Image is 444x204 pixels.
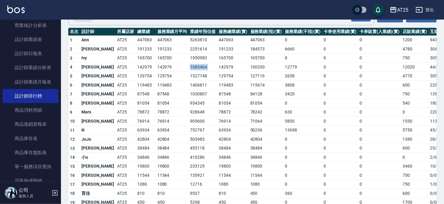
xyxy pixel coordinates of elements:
td: 0 [358,126,401,135]
span: 13 [70,146,75,151]
button: AT25 [387,4,411,16]
td: 13698 [283,126,322,135]
span: 1 [70,38,72,43]
td: 34846 [136,153,156,162]
td: AT25 [116,180,136,189]
td: 0 [322,35,358,45]
td: 630 [283,108,322,117]
a: 設計師排行榜 [2,89,59,103]
td: AT25 [116,63,136,72]
td: 119483 [156,81,189,90]
td: 0 [358,63,401,72]
td: 453118 [188,144,217,153]
td: 1550 [401,117,429,126]
td: 0 [283,99,322,108]
a: 商品進銷貨報表 [2,117,59,131]
td: 928648 [188,108,217,117]
td: 119483 [217,81,249,90]
a: 商品庫存盤點表 [2,146,59,160]
td: 600 [401,81,429,90]
td: 0 [322,117,358,126]
td: 1950983 [188,54,217,63]
td: 0 [358,144,401,153]
td: 1200 [401,35,429,45]
th: 店販業績(實) [401,28,429,36]
td: 11544 [217,171,249,180]
td: 905600 [188,117,217,126]
td: 191233 [156,45,189,54]
td: [PERSON_NAME] [80,99,116,108]
td: 127116 [249,72,284,81]
td: [PERSON_NAME] [80,45,116,54]
td: 0 [322,45,358,54]
td: 0 [322,108,358,117]
td: 1527748 [188,72,217,81]
td: 78242 [249,108,284,117]
td: 0 [283,171,322,180]
td: 71064 [249,117,284,126]
td: AT25 [116,72,136,81]
td: 810 [217,189,249,198]
td: 4780 [401,45,429,54]
td: 130200 [249,63,284,72]
td: N [80,126,116,135]
th: 服務業績(不指)(實) [283,28,322,36]
th: 設計師 [80,28,116,36]
td: 42804 [217,135,249,144]
td: 38484 [136,144,156,153]
a: 設計師業績表 [2,32,59,46]
td: 0 [322,171,358,180]
span: 17 [70,182,75,187]
td: 11544 [156,171,189,180]
td: 12716 [188,180,217,189]
td: 0 [322,189,358,198]
td: 19800 [217,162,249,171]
td: 0 [283,162,322,171]
td: 81054 [136,99,156,108]
td: [PERSON_NAME] [80,180,116,189]
td: 育佳 [80,189,116,198]
td: 1406811 [188,81,217,90]
th: 名次 [68,28,80,36]
span: 2 [70,46,72,51]
span: 14 [70,155,75,160]
td: 9537 [188,189,217,198]
td: 42804 [136,135,156,144]
td: 6660 [283,45,322,54]
td: 34846 [217,153,249,162]
td: 1380 [401,135,429,144]
td: 0 [358,45,401,54]
td: AT25 [116,144,136,153]
td: 34846 [249,153,284,162]
span: 6 [70,83,72,87]
div: AT25 [397,6,408,14]
td: 410286 [188,153,217,162]
td: 3420 [283,90,322,99]
td: [PERSON_NAME] [80,81,116,90]
span: 12 [70,137,75,142]
td: 119483 [136,81,156,90]
td: 38484 [249,144,284,153]
td: 0 [358,117,401,126]
td: 1080 [136,180,156,189]
td: 63934 [217,126,249,135]
td: 87548 [156,90,189,99]
td: 5750 [401,126,429,135]
td: 78872 [136,108,156,117]
td: 1683464 [188,63,217,72]
td: 142979 [156,63,189,72]
td: 954345 [188,99,217,108]
td: 81054 [249,99,284,108]
td: AT25 [116,108,136,117]
td: 191233 [217,45,249,54]
td: 0 [358,135,401,144]
td: [PERSON_NAME] [80,171,116,180]
td: 0 [358,153,401,162]
td: 135921 [188,171,217,180]
td: 0 [283,180,322,189]
a: 商品庫存表 [2,132,59,146]
img: Person [5,187,17,199]
td: 小u [80,153,116,162]
td: 447063 [249,35,284,45]
a: 設計師業績月報表 [2,75,59,89]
